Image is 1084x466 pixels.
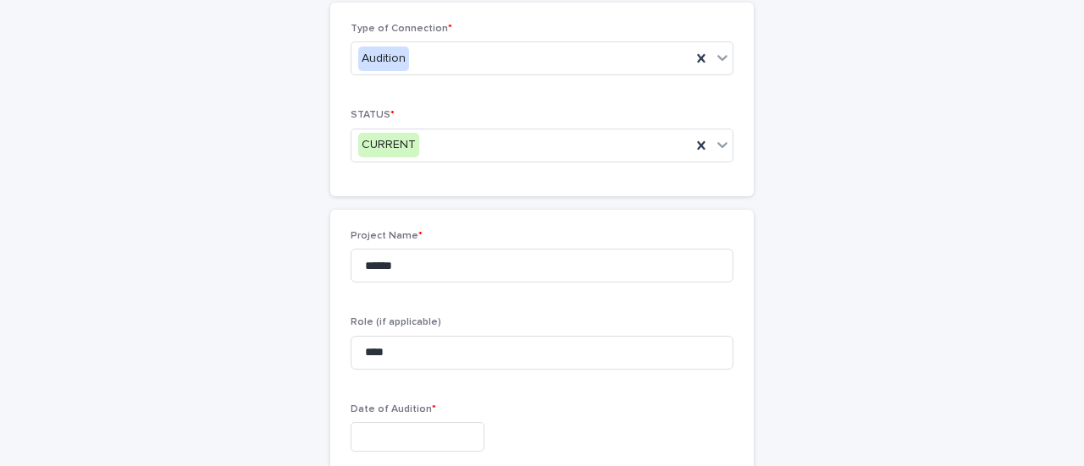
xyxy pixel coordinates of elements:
span: Date of Audition [351,404,436,414]
span: Type of Connection [351,24,452,34]
div: Audition [358,47,409,71]
span: STATUS [351,110,395,120]
div: CURRENT [358,133,419,157]
span: Project Name [351,231,423,241]
span: Role (if applicable) [351,317,441,327]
